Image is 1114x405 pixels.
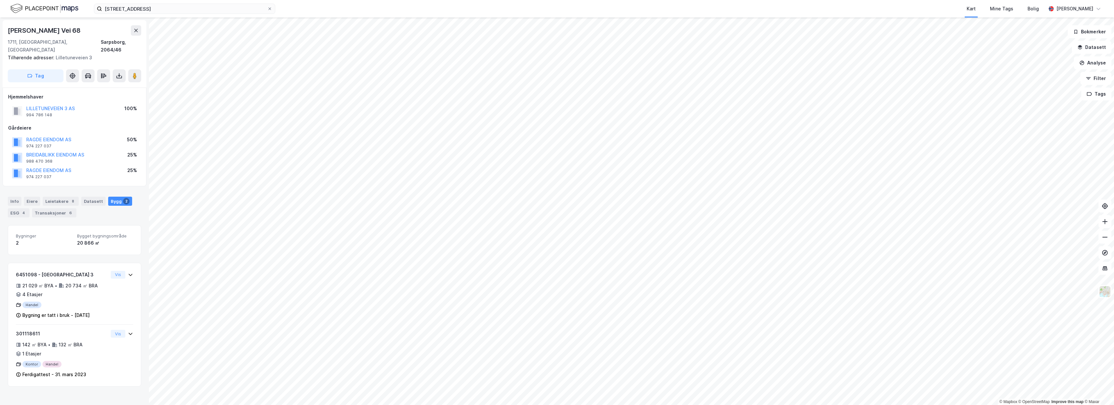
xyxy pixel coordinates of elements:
[8,124,141,132] div: Gårdeiere
[48,342,51,347] div: •
[81,197,106,206] div: Datasett
[32,208,76,217] div: Transaksjoner
[8,38,101,54] div: 1711, [GEOGRAPHIC_DATA], [GEOGRAPHIC_DATA]
[16,239,72,247] div: 2
[123,198,130,204] div: 2
[1051,399,1084,404] a: Improve this map
[20,210,27,216] div: 4
[8,54,136,62] div: Lilletuneveien 3
[67,210,74,216] div: 6
[127,151,137,159] div: 25%
[16,233,72,239] span: Bygninger
[65,282,98,290] div: 20 734 ㎡ BRA
[26,174,51,179] div: 974 227 037
[22,282,53,290] div: 21 029 ㎡ BYA
[1074,56,1111,69] button: Analyse
[1080,72,1111,85] button: Filter
[8,208,29,217] div: ESG
[26,144,51,149] div: 974 227 037
[1099,285,1111,298] img: Z
[999,399,1017,404] a: Mapbox
[1028,5,1039,13] div: Bolig
[1068,25,1111,38] button: Bokmerker
[1081,87,1111,100] button: Tags
[77,233,133,239] span: Bygget bygningsområde
[1056,5,1093,13] div: [PERSON_NAME]
[108,197,132,206] div: Bygg
[990,5,1013,13] div: Mine Tags
[26,112,52,118] div: 994 786 148
[59,341,83,349] div: 132 ㎡ BRA
[1018,399,1050,404] a: OpenStreetMap
[102,4,267,14] input: Søk på adresse, matrikkel, gårdeiere, leietakere eller personer
[22,311,90,319] div: Bygning er tatt i bruk - [DATE]
[124,105,137,112] div: 100%
[1082,374,1114,405] div: Kontrollprogram for chat
[10,3,78,14] img: logo.f888ab2527a4732fd821a326f86c7f29.svg
[127,167,137,174] div: 25%
[43,197,79,206] div: Leietakere
[24,197,40,206] div: Eiere
[111,271,125,279] button: Vis
[16,330,108,338] div: 301118611
[22,350,41,358] div: 1 Etasjer
[8,69,63,82] button: Tag
[22,341,47,349] div: 142 ㎡ BYA
[16,271,108,279] div: 6451098 - [GEOGRAPHIC_DATA] 3
[101,38,141,54] div: Sarpsborg, 2064/46
[127,136,137,144] div: 50%
[55,283,57,288] div: •
[77,239,133,247] div: 20 866 ㎡
[8,197,21,206] div: Info
[22,291,42,298] div: 4 Etasjer
[1082,374,1114,405] iframe: Chat Widget
[111,330,125,338] button: Vis
[1072,41,1111,54] button: Datasett
[8,25,82,36] div: [PERSON_NAME] Vei 68
[22,371,86,378] div: Ferdigattest - 31. mars 2023
[967,5,976,13] div: Kart
[8,55,56,60] span: Tilhørende adresser:
[26,159,52,164] div: 988 470 368
[70,198,76,204] div: 8
[8,93,141,101] div: Hjemmelshaver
